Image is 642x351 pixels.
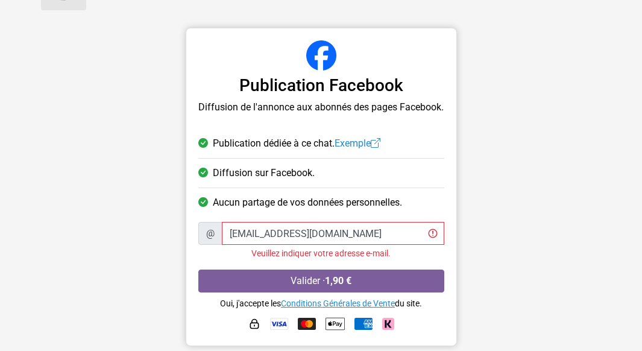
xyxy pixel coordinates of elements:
[354,318,373,330] img: American Express
[213,195,402,210] span: Aucun partage de vos données personnelles.
[198,270,444,292] button: Valider ·1,90 €
[326,314,345,334] img: Apple Pay
[198,222,222,245] span: @
[270,318,288,330] img: Visa
[298,318,316,330] img: Mastercard
[335,138,380,149] a: Exemple
[198,75,444,96] h3: Publication Facebook
[220,299,422,308] small: Oui, j'accepte les du site.
[213,136,380,151] span: Publication dédiée à ce chat.
[382,318,394,330] img: Klarna
[222,222,444,245] input: Adresse e-mail
[198,247,444,260] div: Veuillez indiquer votre adresse e-mail.
[248,318,260,330] img: HTTPS : paiement sécurisé
[306,40,336,71] img: Facebook
[281,299,395,308] a: Conditions Générales de Vente
[213,166,315,180] span: Diffusion sur Facebook.
[325,275,351,286] strong: 1,90 €
[198,100,444,115] p: Diffusion de l'annonce aux abonnés des pages Facebook.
